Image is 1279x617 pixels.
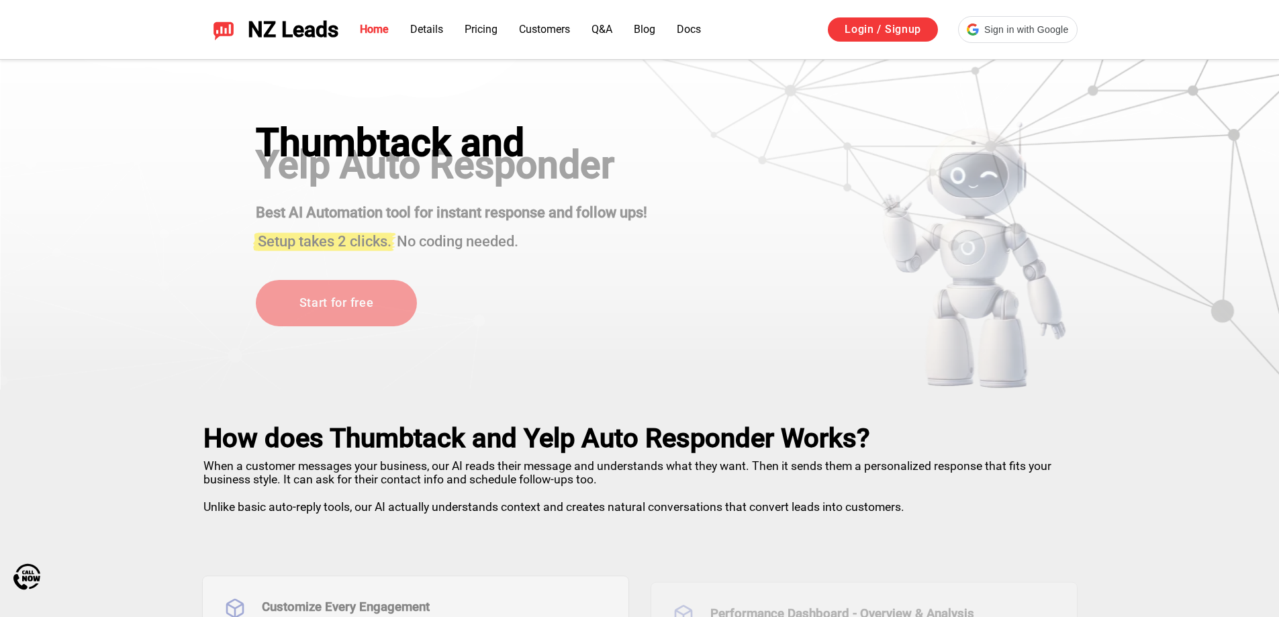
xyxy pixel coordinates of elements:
a: Docs [677,23,701,36]
span: Setup takes 2 clicks. [258,233,391,250]
a: Blog [634,23,655,36]
div: Sign in with Google [958,16,1077,43]
strong: Best AI Automation tool for instant response and follow ups! [256,205,647,222]
div: Thumbtack and [256,121,647,165]
a: Pricing [465,23,498,36]
img: Call Now [13,563,40,590]
img: NZ Leads logo [213,19,234,40]
h3: No coding needed. [256,225,647,252]
a: Login / Signup [828,17,938,42]
a: Customers [519,23,570,36]
span: Sign in with Google [984,23,1068,37]
span: NZ Leads [248,17,338,42]
a: Start for free [256,280,417,326]
a: Details [410,23,443,36]
a: Q&A [591,23,612,36]
h2: How does Thumbtack and Yelp Auto Responder Works? [203,423,1076,454]
h1: Yelp Auto Responder [256,143,647,187]
a: Home [360,23,389,36]
img: yelp bot [880,121,1068,389]
p: When a customer messages your business, our AI reads their message and understands what they want... [203,454,1076,514]
h3: Customize Every Engagement [262,598,588,616]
